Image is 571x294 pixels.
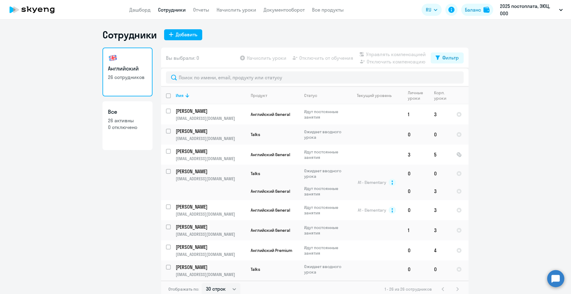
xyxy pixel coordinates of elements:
[500,2,557,17] p: 2025 постоплата, ЭЮЦ, ООО
[403,240,429,260] td: 0
[483,7,490,13] img: balance
[403,220,429,240] td: 1
[304,186,346,197] p: Идут постоянные занятия
[176,244,246,250] a: [PERSON_NAME]
[176,231,246,237] p: [EMAIL_ADDRESS][DOMAIN_NAME]
[304,168,346,179] p: Ожидает вводного урока
[251,228,290,233] span: Английский General
[312,7,344,13] a: Все продукты
[429,182,451,200] td: 3
[403,260,429,278] td: 0
[217,7,256,13] a: Начислить уроки
[168,286,199,292] span: Отображать по:
[403,165,429,182] td: 0
[304,225,346,236] p: Идут постоянные занятия
[385,286,432,292] span: 1 - 26 из 26 сотрудников
[429,220,451,240] td: 3
[442,54,459,61] div: Фильтр
[357,93,392,98] div: Текущий уровень
[176,264,245,271] p: [PERSON_NAME]
[251,93,267,98] div: Продукт
[251,171,260,176] span: Talks
[176,93,246,98] div: Имя
[176,244,245,250] p: [PERSON_NAME]
[108,108,147,116] h3: Все
[129,7,151,13] a: Дашборд
[176,252,246,257] p: [EMAIL_ADDRESS][DOMAIN_NAME]
[461,4,493,16] button: Балансbalance
[176,128,246,134] a: [PERSON_NAME]
[176,224,245,230] p: [PERSON_NAME]
[434,90,451,101] div: Корп. уроки
[403,124,429,145] td: 0
[264,7,305,13] a: Документооборот
[403,182,429,200] td: 0
[193,7,209,13] a: Отчеты
[358,207,386,213] span: A1 - Elementary
[429,124,451,145] td: 0
[108,53,118,63] img: english
[176,176,246,181] p: [EMAIL_ADDRESS][DOMAIN_NAME]
[176,136,246,141] p: [EMAIL_ADDRESS][DOMAIN_NAME]
[102,48,153,96] a: Английский26 сотрудников
[176,156,246,161] p: [EMAIL_ADDRESS][DOMAIN_NAME]
[251,248,292,253] span: Английский Premium
[251,132,260,137] span: Talks
[304,109,346,120] p: Идут постоянные занятия
[166,54,199,62] span: Вы выбрали: 0
[251,112,290,117] span: Английский General
[358,180,386,185] span: A1 - Elementary
[176,116,246,121] p: [EMAIL_ADDRESS][DOMAIN_NAME]
[108,117,147,124] p: 26 активны
[176,31,197,38] div: Добавить
[108,124,147,131] p: 0 отключено
[431,52,464,63] button: Фильтр
[429,145,451,165] td: 5
[176,224,246,230] a: [PERSON_NAME]
[251,188,290,194] span: Английский General
[304,129,346,140] p: Ожидает вводного урока
[304,264,346,275] p: Ожидает вводного урока
[422,4,442,16] button: RU
[304,245,346,256] p: Идут постоянные занятия
[176,168,245,175] p: [PERSON_NAME]
[176,272,246,277] p: [EMAIL_ADDRESS][DOMAIN_NAME]
[426,6,431,13] span: RU
[176,148,246,155] a: [PERSON_NAME]
[304,149,346,160] p: Идут постоянные занятия
[102,101,153,150] a: Все26 активны0 отключено
[497,2,566,17] button: 2025 постоплата, ЭЮЦ, ООО
[251,152,290,157] span: Английский General
[304,205,346,216] p: Идут постоянные занятия
[176,108,245,114] p: [PERSON_NAME]
[176,108,246,114] a: [PERSON_NAME]
[465,6,481,13] div: Баланс
[403,200,429,220] td: 0
[251,267,260,272] span: Talks
[176,148,245,155] p: [PERSON_NAME]
[429,104,451,124] td: 3
[429,165,451,182] td: 0
[403,145,429,165] td: 3
[176,203,246,210] a: [PERSON_NAME]
[429,240,451,260] td: 4
[176,264,246,271] a: [PERSON_NAME]
[251,207,290,213] span: Английский General
[408,90,429,101] div: Личные уроки
[158,7,186,13] a: Сотрудники
[166,71,464,84] input: Поиск по имени, email, продукту или статусу
[429,260,451,278] td: 0
[304,93,317,98] div: Статус
[164,29,202,40] button: Добавить
[108,65,147,73] h3: Английский
[176,168,246,175] a: [PERSON_NAME]
[108,74,147,81] p: 26 сотрудников
[176,203,245,210] p: [PERSON_NAME]
[429,200,451,220] td: 3
[351,93,403,98] div: Текущий уровень
[176,128,245,134] p: [PERSON_NAME]
[176,211,246,217] p: [EMAIL_ADDRESS][DOMAIN_NAME]
[176,93,184,98] div: Имя
[102,29,157,41] h1: Сотрудники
